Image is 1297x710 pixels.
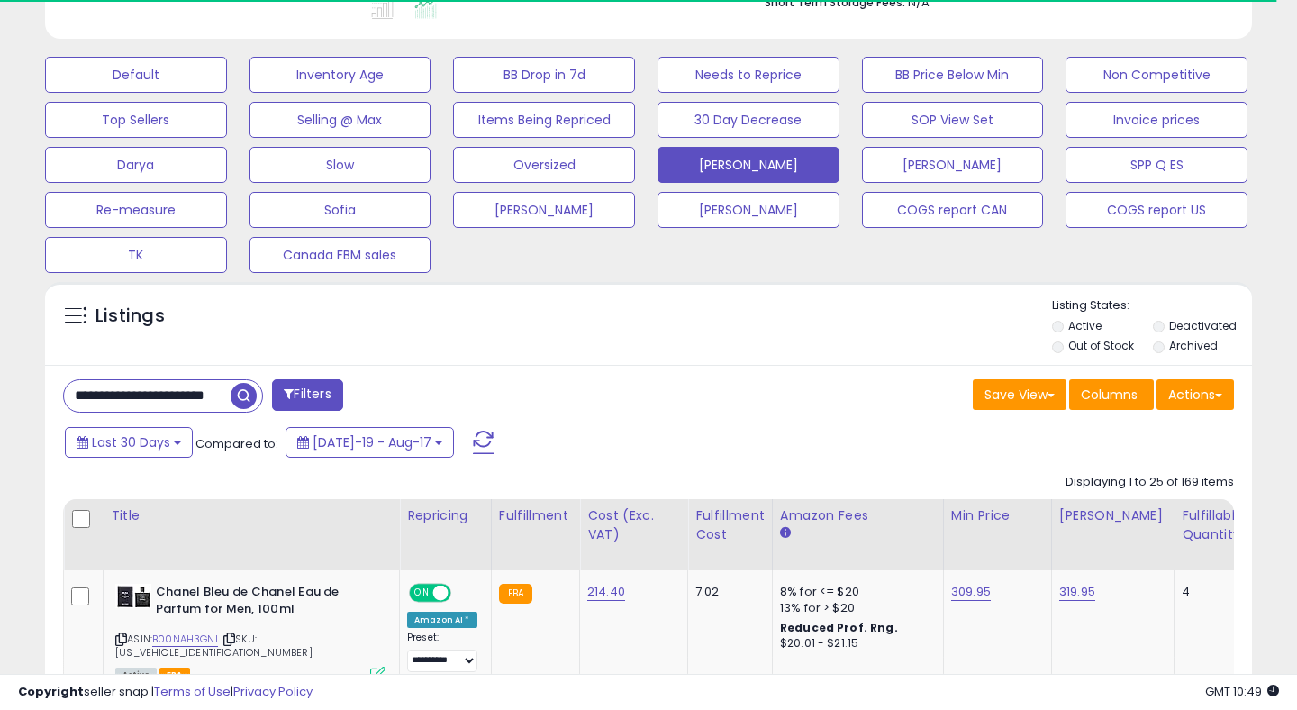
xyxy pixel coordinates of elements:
button: COGS report CAN [862,192,1044,228]
button: [PERSON_NAME] [658,147,839,183]
button: Re-measure [45,192,227,228]
button: Oversized [453,147,635,183]
button: Top Sellers [45,102,227,138]
button: BB Drop in 7d [453,57,635,93]
button: Invoice prices [1066,102,1247,138]
button: SPP Q ES [1066,147,1247,183]
button: 30 Day Decrease [658,102,839,138]
button: COGS report US [1066,192,1247,228]
button: Selling @ Max [249,102,431,138]
button: Non Competitive [1066,57,1247,93]
button: SOP View Set [862,102,1044,138]
button: Sofia [249,192,431,228]
button: Slow [249,147,431,183]
button: Items Being Repriced [453,102,635,138]
button: BB Price Below Min [862,57,1044,93]
button: Needs to Reprice [658,57,839,93]
button: TK [45,237,227,273]
button: [PERSON_NAME] [658,192,839,228]
button: Darya [45,147,227,183]
button: Default [45,57,227,93]
button: [PERSON_NAME] [453,192,635,228]
button: [PERSON_NAME] [862,147,1044,183]
button: Inventory Age [249,57,431,93]
button: Canada FBM sales [249,237,431,273]
div: seller snap | | [18,684,313,701]
strong: Copyright [18,683,84,700]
